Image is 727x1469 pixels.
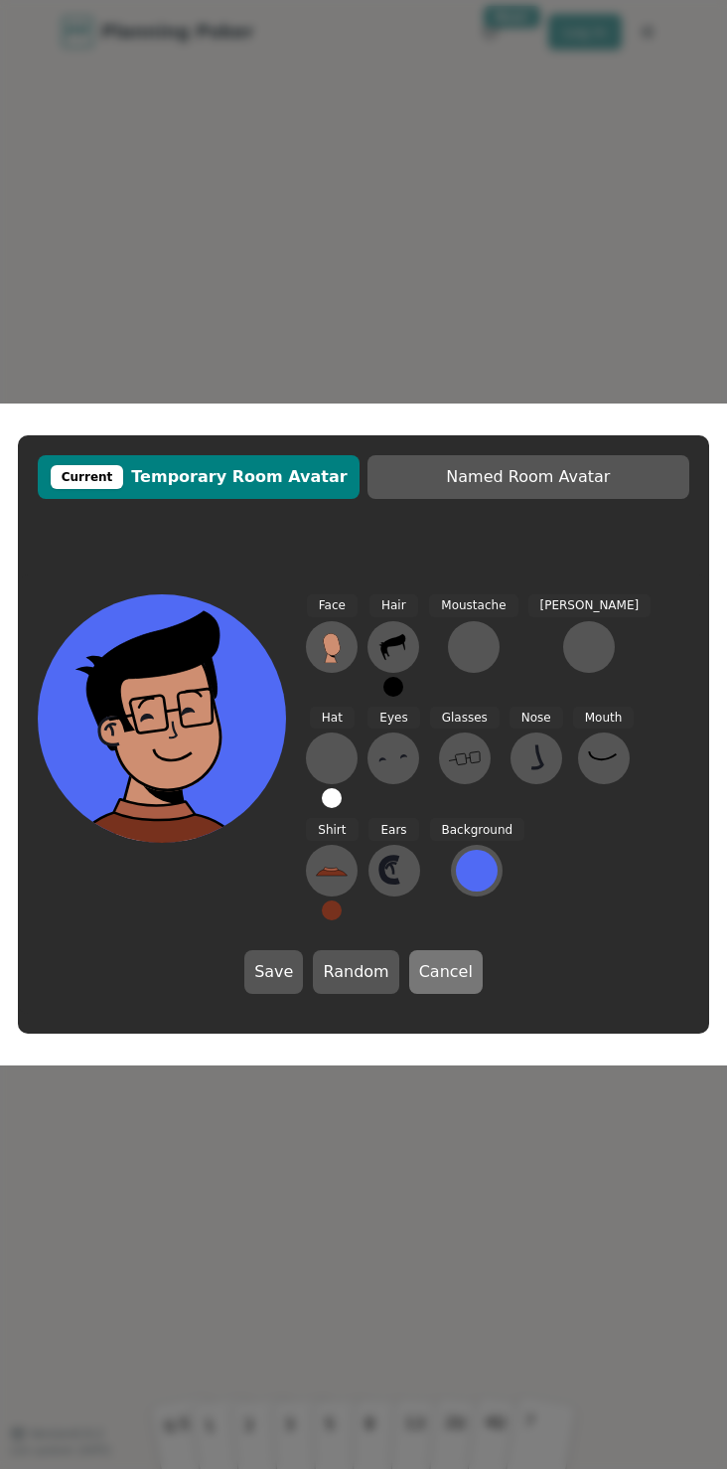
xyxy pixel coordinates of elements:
[369,594,418,617] span: Hair
[409,950,483,994] button: Cancel
[430,707,500,730] span: Glasses
[306,818,358,841] span: Shirt
[48,465,350,489] span: Temporary Room Avatar
[307,594,358,617] span: Face
[313,950,398,994] button: Random
[310,707,355,730] span: Hat
[367,455,689,499] button: Named Room Avatar
[573,707,635,730] span: Mouth
[368,818,418,841] span: Ears
[430,818,525,841] span: Background
[429,594,517,617] span: Moustache
[377,465,679,489] span: Named Room Avatar
[38,455,360,499] button: CurrentTemporary Room Avatar
[367,707,419,730] span: Eyes
[509,707,563,730] span: Nose
[528,594,652,617] span: [PERSON_NAME]
[51,465,124,489] div: Current
[244,950,303,994] button: Save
